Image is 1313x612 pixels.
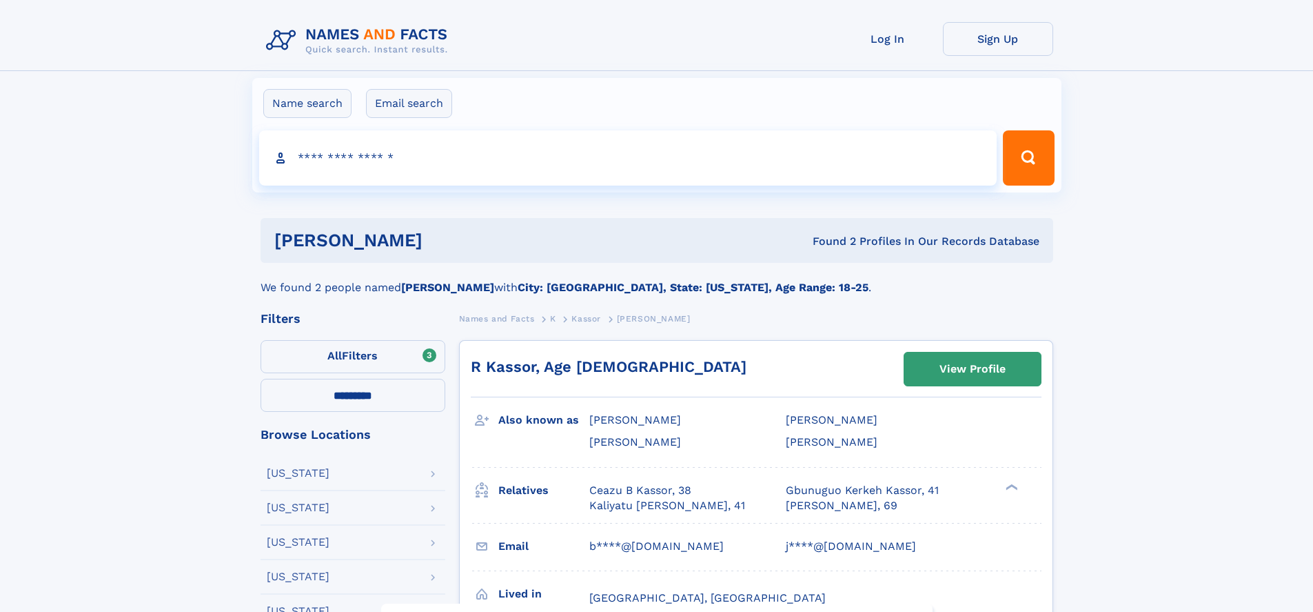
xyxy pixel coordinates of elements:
[267,502,329,513] div: [US_STATE]
[786,435,877,448] span: [PERSON_NAME]
[274,232,618,249] h1: [PERSON_NAME]
[904,353,1041,386] a: View Profile
[943,22,1053,56] a: Sign Up
[833,22,943,56] a: Log In
[786,413,877,426] span: [PERSON_NAME]
[471,358,746,375] a: R Kassor, Age [DEMOGRAPHIC_DATA]
[267,537,329,548] div: [US_STATE]
[261,263,1053,296] div: We found 2 people named with .
[571,314,601,324] span: Kassor
[261,22,459,59] img: Logo Names and Facts
[267,571,329,582] div: [US_STATE]
[571,310,601,327] a: Kassor
[939,353,1006,385] div: View Profile
[261,313,445,325] div: Filters
[518,281,868,294] b: City: [GEOGRAPHIC_DATA], State: [US_STATE], Age Range: 18-25
[589,483,691,498] a: Ceazu B Kassor, 38
[550,314,556,324] span: K
[366,89,452,118] label: Email search
[498,582,589,606] h3: Lived in
[786,483,939,498] a: Gbunuguo Kerkeh Kassor, 41
[261,428,445,441] div: Browse Locations
[259,130,997,186] input: search input
[498,408,589,432] h3: Also known as
[498,535,589,558] h3: Email
[589,591,826,604] span: [GEOGRAPHIC_DATA], [GEOGRAPHIC_DATA]
[267,468,329,479] div: [US_STATE]
[263,89,352,118] label: Name search
[459,310,535,327] a: Names and Facts
[1002,482,1019,491] div: ❯
[786,498,897,513] a: [PERSON_NAME], 69
[1003,130,1054,186] button: Search Button
[401,281,494,294] b: [PERSON_NAME]
[589,435,681,448] span: [PERSON_NAME]
[327,349,342,362] span: All
[498,479,589,502] h3: Relatives
[589,498,745,513] a: Kaliyatu [PERSON_NAME], 41
[589,413,681,426] span: [PERSON_NAME]
[617,314,691,324] span: [PERSON_NAME]
[618,234,1039,249] div: Found 2 Profiles In Our Records Database
[261,340,445,373] label: Filters
[550,310,556,327] a: K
